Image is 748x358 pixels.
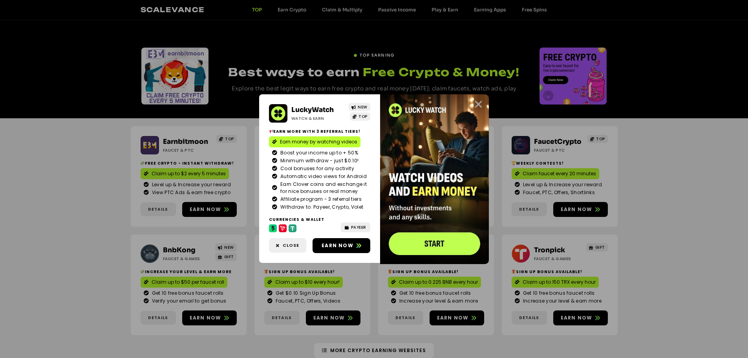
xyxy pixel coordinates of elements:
[280,138,357,145] span: Earn money by watching videos
[358,114,368,119] span: TOP
[322,242,353,249] span: Earn now
[278,204,363,211] span: Withdraw to: Payeer, Crypto, Volet
[278,157,358,164] span: Minimum withdraw - just $0.10!
[283,242,299,249] span: Close
[341,222,370,232] a: PAYEER
[278,149,358,156] span: Boost your income up to + 50%
[278,196,362,203] span: Affiliate program - 3 referral tiers
[313,238,370,253] a: Earn now
[350,112,370,121] a: TOP
[278,173,367,180] span: Automatic video views for Android
[269,129,370,134] h2: Earn more with 3 referral Tiers!
[278,165,354,172] span: Cool bonuses for any activity
[474,99,483,109] a: Close
[269,217,370,222] h2: Currencies & Wallet
[291,106,334,114] a: LuckyWatch
[269,136,360,147] a: Earn money by watching videos
[291,116,343,121] h2: Watch & Earn
[351,224,366,230] span: PAYEER
[269,238,306,253] a: Close
[278,181,367,195] span: Earn Clover coins and exchange it for nice bonuses or real money
[358,104,368,110] span: NEW
[269,129,273,133] img: 📢
[349,103,370,111] a: NEW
